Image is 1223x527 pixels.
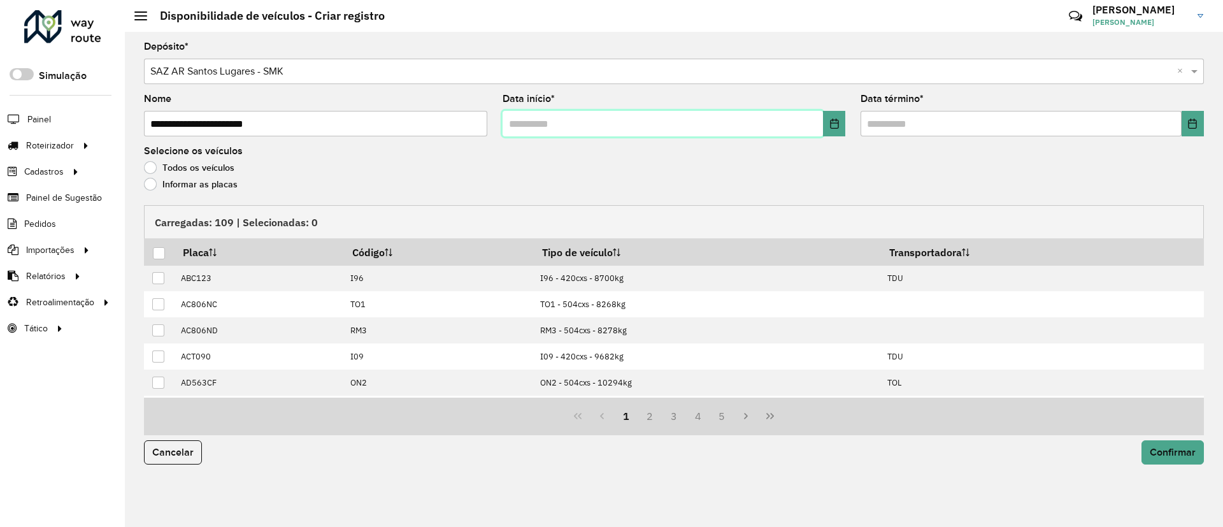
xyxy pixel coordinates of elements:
[614,404,638,428] button: 1
[710,404,734,428] button: 5
[1092,4,1188,16] h3: [PERSON_NAME]
[144,440,202,465] button: Cancelar
[534,370,881,396] td: ON2 - 504cxs - 10294kg
[26,270,66,283] span: Relatórios
[39,68,87,83] label: Simulação
[1062,3,1089,30] a: Contato Rápido
[881,238,1204,265] th: Transportadora
[343,266,534,292] td: I96
[758,404,782,428] button: Last Page
[343,343,534,370] td: I09
[343,291,534,317] td: TO1
[534,291,881,317] td: TO1 - 504cxs - 8268kg
[343,370,534,396] td: ON2
[24,322,48,335] span: Tático
[174,238,343,265] th: Placa
[343,317,534,343] td: RM3
[734,404,758,428] button: Next Page
[144,91,171,106] label: Nome
[638,404,662,428] button: 2
[24,165,64,178] span: Cadastros
[144,161,234,174] label: Todos os veículos
[343,238,534,265] th: Código
[1150,447,1196,458] span: Confirmar
[144,39,189,54] label: Depósito
[662,404,686,428] button: 3
[174,370,343,396] td: AD563CF
[26,139,74,152] span: Roteirizador
[534,266,881,292] td: I96 - 420cxs - 8700kg
[534,343,881,370] td: I09 - 420cxs - 9682kg
[1182,111,1204,136] button: Choose Date
[1092,17,1188,28] span: [PERSON_NAME]
[174,266,343,292] td: ABC123
[147,9,385,23] h2: Disponibilidade de veículos - Criar registro
[534,238,881,265] th: Tipo de veículo
[26,191,102,205] span: Painel de Sugestão
[881,343,1204,370] td: TDU
[1177,64,1188,79] span: Clear all
[144,143,243,159] label: Selecione os veículos
[343,396,534,422] td: RM6
[144,178,238,191] label: Informar as placas
[174,343,343,370] td: ACT090
[174,396,343,422] td: AD885EZ
[26,243,75,257] span: Importações
[1141,440,1204,465] button: Confirmar
[534,317,881,343] td: RM3 - 504cxs - 8278kg
[861,91,924,106] label: Data término
[144,205,1204,238] div: Carregadas: 109 | Selecionadas: 0
[881,370,1204,396] td: TOL
[152,447,194,458] span: Cancelar
[27,113,51,126] span: Painel
[26,296,94,309] span: Retroalimentação
[174,291,343,317] td: AC806NC
[534,396,881,422] td: RM6 - 504cxs - 8234kg
[503,91,555,106] label: Data início
[686,404,710,428] button: 4
[881,266,1204,292] td: TDU
[174,317,343,343] td: AC806ND
[823,111,845,136] button: Choose Date
[24,217,56,231] span: Pedidos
